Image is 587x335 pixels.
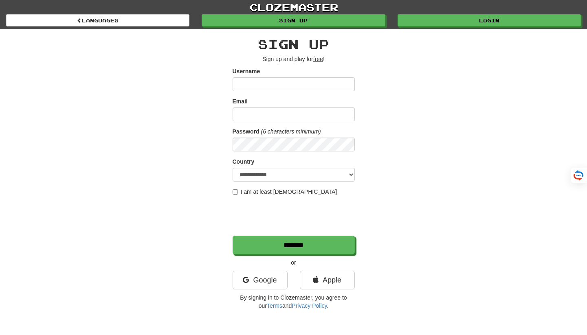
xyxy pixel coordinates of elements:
label: Username [233,67,260,75]
label: Country [233,158,255,166]
label: Email [233,97,248,105]
a: Terms [267,302,282,309]
p: By signing in to Clozemaster, you agree to our and . [233,293,355,310]
label: Password [233,127,259,136]
label: I am at least [DEMOGRAPHIC_DATA] [233,188,337,196]
a: Languages [6,14,189,26]
a: Privacy Policy [292,302,327,309]
p: Sign up and play for ! [233,55,355,63]
h2: Sign up [233,37,355,51]
em: (6 characters minimum) [261,128,321,135]
a: Login [398,14,581,26]
p: or [233,258,355,267]
iframe: reCAPTCHA [233,200,356,232]
a: Apple [300,271,355,289]
a: Google [233,271,288,289]
a: Sign up [202,14,385,26]
input: I am at least [DEMOGRAPHIC_DATA] [233,189,238,195]
u: free [313,56,323,62]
